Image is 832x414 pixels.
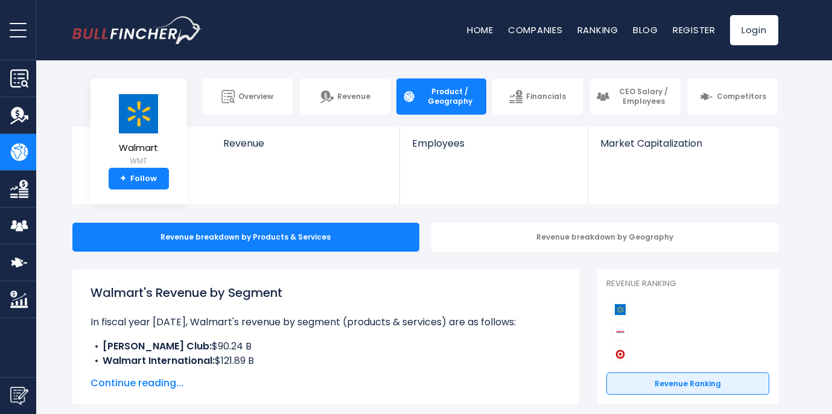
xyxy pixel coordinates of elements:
[606,279,769,289] p: Revenue Ranking
[612,302,628,317] img: Walmart competitors logo
[612,324,628,340] img: Costco Wholesale Corporation competitors logo
[103,339,212,353] b: [PERSON_NAME] Club:
[600,138,764,149] span: Market Capitalization
[588,127,776,170] a: Market Capitalization
[730,15,778,45] a: Login
[103,354,215,368] b: Walmart International:
[72,16,202,44] img: bullfincher logo
[526,92,566,101] span: Financials
[400,127,588,170] a: Employees
[211,127,400,170] a: Revenue
[612,346,628,362] img: Target Corporation competitors logo
[467,24,494,36] a: Home
[613,87,675,106] span: CEO Salary / Employees
[300,78,390,115] a: Revenue
[606,372,769,395] a: Revenue Ranking
[508,24,563,36] a: Companies
[238,92,273,101] span: Overview
[72,223,419,252] div: Revenue breakdown by Products & Services
[91,315,561,330] p: In fiscal year [DATE], Walmart's revenue by segment (products & services) are as follows:
[91,339,561,354] li: $90.24 B
[223,138,388,149] span: Revenue
[688,78,778,115] a: Competitors
[577,24,618,36] a: Ranking
[91,284,561,302] h1: Walmart's Revenue by Segment
[337,92,370,101] span: Revenue
[590,78,681,115] a: CEO Salary / Employees
[431,223,778,252] div: Revenue breakdown by Geography
[120,173,126,184] strong: +
[412,138,576,149] span: Employees
[109,168,169,189] a: +Follow
[396,78,487,115] a: Product / Geography
[72,16,202,44] a: Go to homepage
[717,92,766,101] span: Competitors
[118,156,160,167] small: WMT
[492,78,583,115] a: Financials
[419,87,481,106] span: Product / Geography
[633,24,658,36] a: Blog
[203,78,293,115] a: Overview
[118,143,160,153] span: Walmart
[673,24,716,36] a: Register
[91,354,561,368] li: $121.89 B
[117,93,160,168] a: Walmart WMT
[91,376,561,390] span: Continue reading...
